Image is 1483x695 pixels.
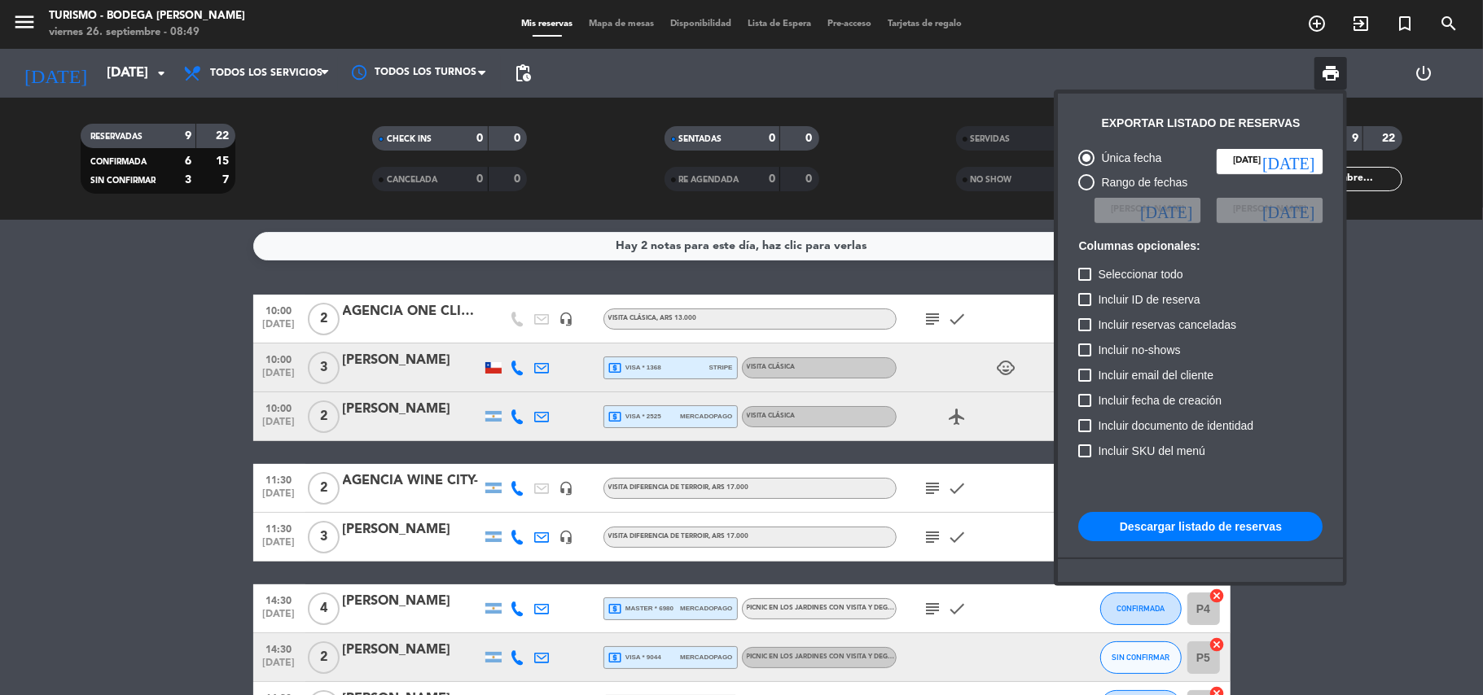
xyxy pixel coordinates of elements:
[1098,416,1253,435] span: Incluir documento de identidad
[1140,202,1192,218] i: [DATE]
[1233,203,1306,217] span: [PERSON_NAME]
[1098,365,1213,385] span: Incluir email del cliente
[1098,290,1200,309] span: Incluir ID de reserva
[1098,264,1182,284] span: Seleccionar todo
[1101,114,1300,133] div: Exportar listado de reservas
[1262,153,1314,169] i: [DATE]
[1095,149,1161,168] div: Única fecha
[1098,340,1180,360] span: Incluir no-shows
[1098,315,1236,334] span: Incluir reservas canceladas
[1098,441,1205,461] span: Incluir SKU del menú
[1321,63,1340,83] span: print
[1111,203,1184,217] span: [PERSON_NAME]
[1095,173,1187,192] div: Rango de fechas
[1262,202,1314,218] i: [DATE]
[1078,239,1323,253] h6: Columnas opcionales:
[1078,512,1323,541] button: Descargar listado de reservas
[1098,391,1222,410] span: Incluir fecha de creación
